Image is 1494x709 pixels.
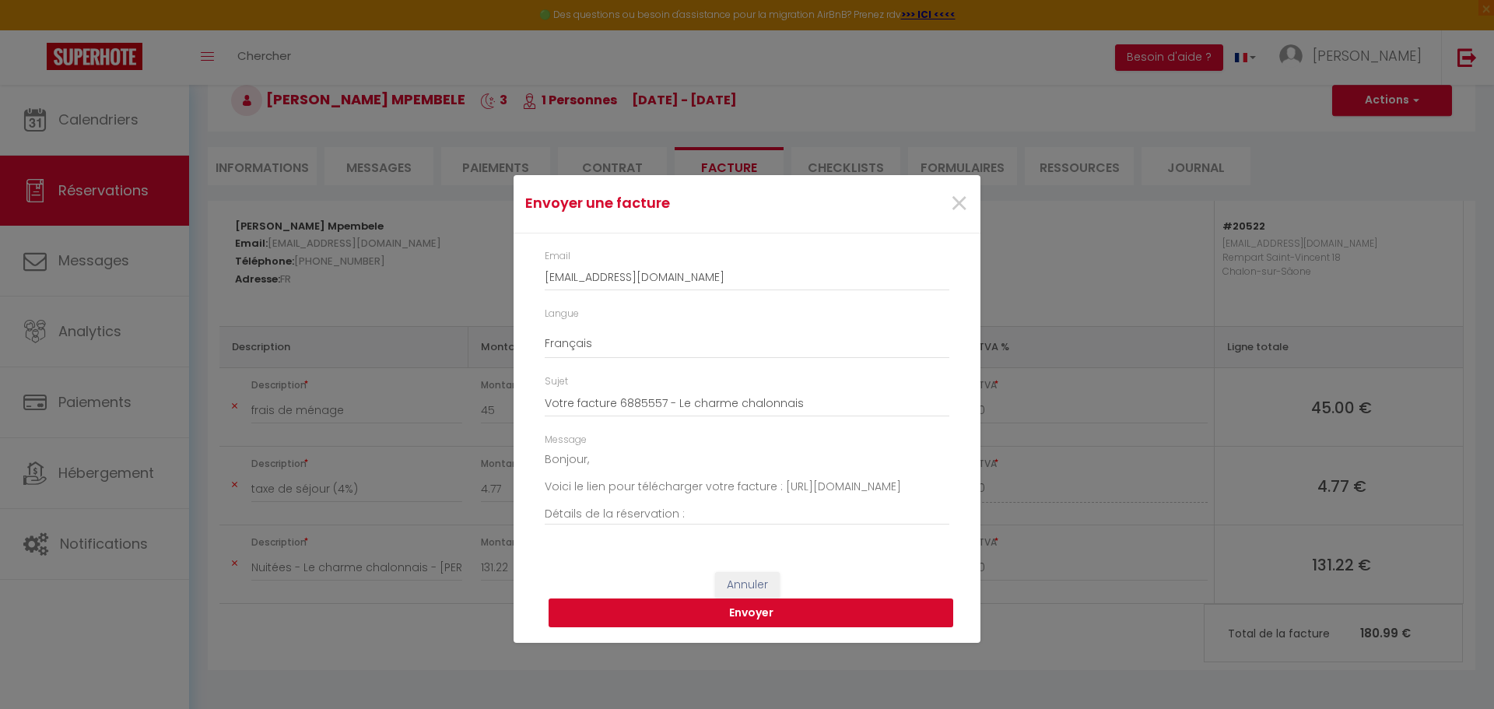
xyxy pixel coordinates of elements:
[949,188,969,221] button: Close
[545,433,587,448] label: Message
[545,249,570,264] label: Email
[545,307,579,321] label: Langue
[949,181,969,227] span: ×
[715,572,780,598] button: Annuler
[525,192,814,214] h4: Envoyer une facture
[549,598,953,628] button: Envoyer
[545,374,568,389] label: Sujet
